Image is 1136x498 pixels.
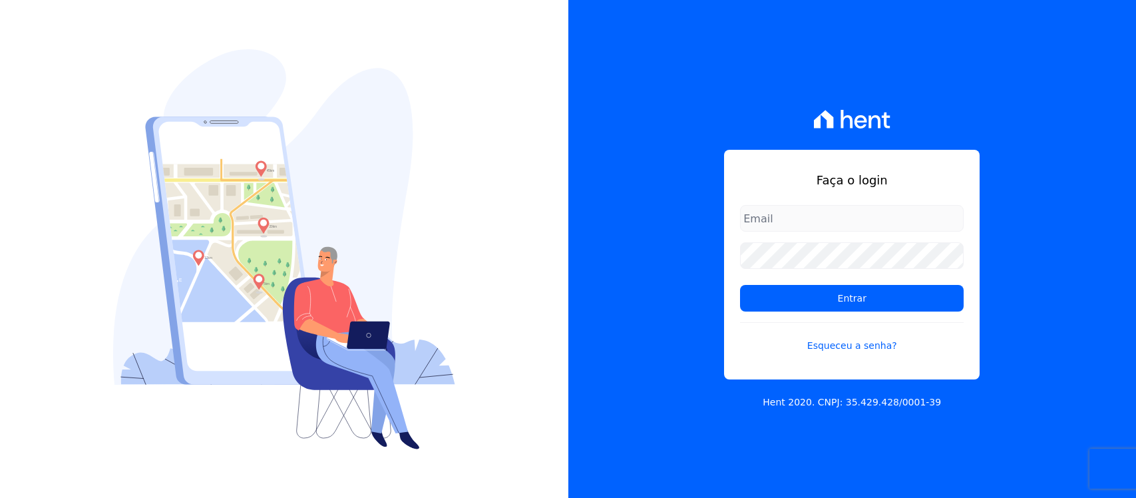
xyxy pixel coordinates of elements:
a: Esqueceu a senha? [740,322,964,353]
h1: Faça o login [740,171,964,189]
input: Email [740,205,964,232]
input: Entrar [740,285,964,312]
img: Login [113,49,455,449]
p: Hent 2020. CNPJ: 35.429.428/0001-39 [763,395,941,409]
